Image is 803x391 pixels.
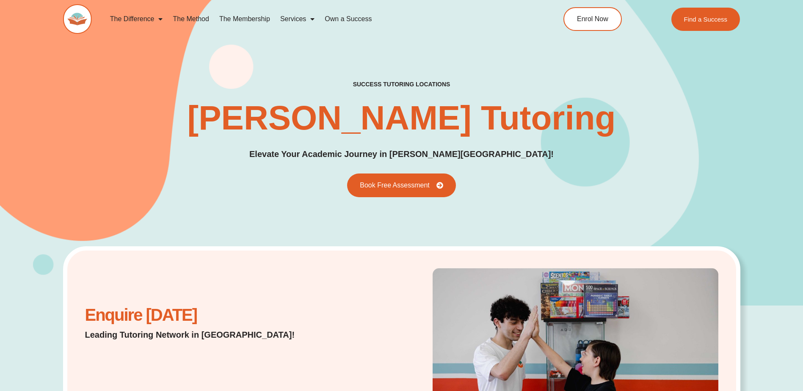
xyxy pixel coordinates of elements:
h2: Enquire [DATE] [85,310,317,320]
a: The Membership [214,9,275,29]
span: Enrol Now [577,16,608,22]
span: Book Free Assessment [360,182,430,189]
p: Elevate Your Academic Journey in [PERSON_NAME][GEOGRAPHIC_DATA]! [249,148,554,161]
a: Own a Success [320,9,377,29]
a: Book Free Assessment [347,173,456,197]
h1: [PERSON_NAME] Tutoring [188,101,616,135]
a: Find a Success [671,8,740,31]
p: Leading Tutoring Network in [GEOGRAPHIC_DATA]! [85,329,317,341]
span: Find a Success [684,16,728,22]
a: Services [275,9,320,29]
a: Enrol Now [563,7,622,31]
a: The Difference [105,9,168,29]
a: The Method [168,9,214,29]
h2: success tutoring locations [353,80,450,88]
nav: Menu [105,9,525,29]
